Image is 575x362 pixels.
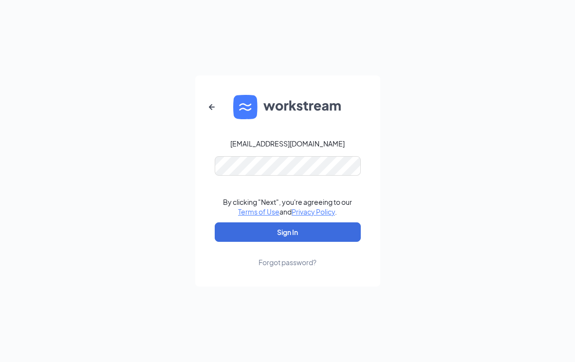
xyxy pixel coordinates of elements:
[233,95,342,119] img: WS logo and Workstream text
[215,222,361,242] button: Sign In
[238,207,279,216] a: Terms of Use
[200,95,223,119] button: ArrowLeftNew
[223,197,352,217] div: By clicking "Next", you're agreeing to our and .
[259,257,316,267] div: Forgot password?
[259,242,316,267] a: Forgot password?
[230,139,345,148] div: [EMAIL_ADDRESS][DOMAIN_NAME]
[206,101,218,113] svg: ArrowLeftNew
[292,207,335,216] a: Privacy Policy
